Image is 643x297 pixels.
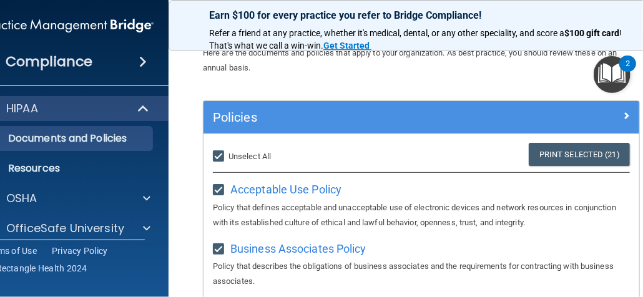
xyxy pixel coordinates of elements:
[209,28,624,51] span: ! That's what we call a win-win.
[228,152,271,161] span: Unselect All
[213,107,630,127] a: Policies
[213,200,630,230] p: Policy that defines acceptable and unacceptable use of electronic devices and network resources i...
[209,9,634,21] p: Earn $100 for every practice you refer to Bridge Compliance!
[213,152,227,162] input: Unselect All
[213,110,521,124] h5: Policies
[6,101,38,116] p: HIPAA
[230,183,341,196] span: Acceptable Use Policy
[213,259,630,289] p: Policy that describes the obligations of business associates and the requirements for contracting...
[323,41,370,51] strong: Get Started
[6,221,124,236] p: OfficeSafe University
[564,28,619,38] strong: $100 gift card
[52,245,108,257] a: Privacy Policy
[594,56,631,93] button: Open Resource Center, 2 new notifications
[529,143,630,166] a: Print Selected (21)
[209,28,564,38] span: Refer a friend at any practice, whether it's medical, dental, or any other speciality, and score a
[323,41,371,51] a: Get Started
[6,191,37,206] p: OSHA
[626,64,630,80] div: 2
[6,53,92,71] h4: Compliance
[230,242,366,255] span: Business Associates Policy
